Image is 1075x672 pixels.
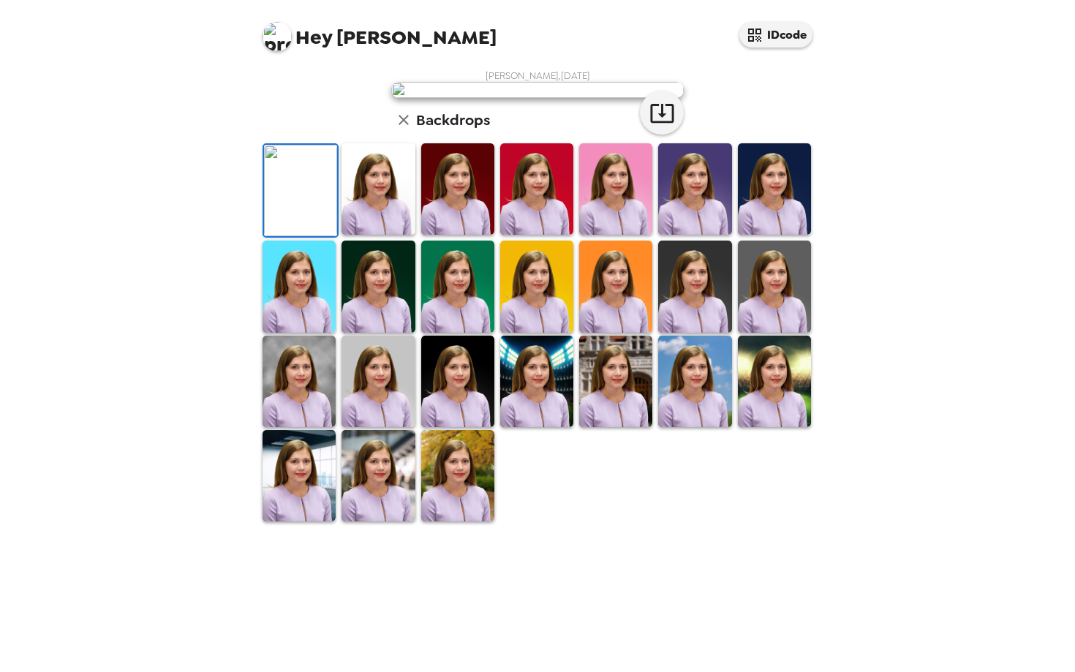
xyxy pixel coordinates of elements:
img: profile pic [263,22,292,51]
img: user [391,82,684,98]
span: [PERSON_NAME] [263,15,497,48]
img: Original [264,145,337,236]
span: [PERSON_NAME] , [DATE] [486,69,590,82]
button: IDcode [739,22,812,48]
h6: Backdrops [416,108,490,132]
span: Hey [295,24,332,50]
